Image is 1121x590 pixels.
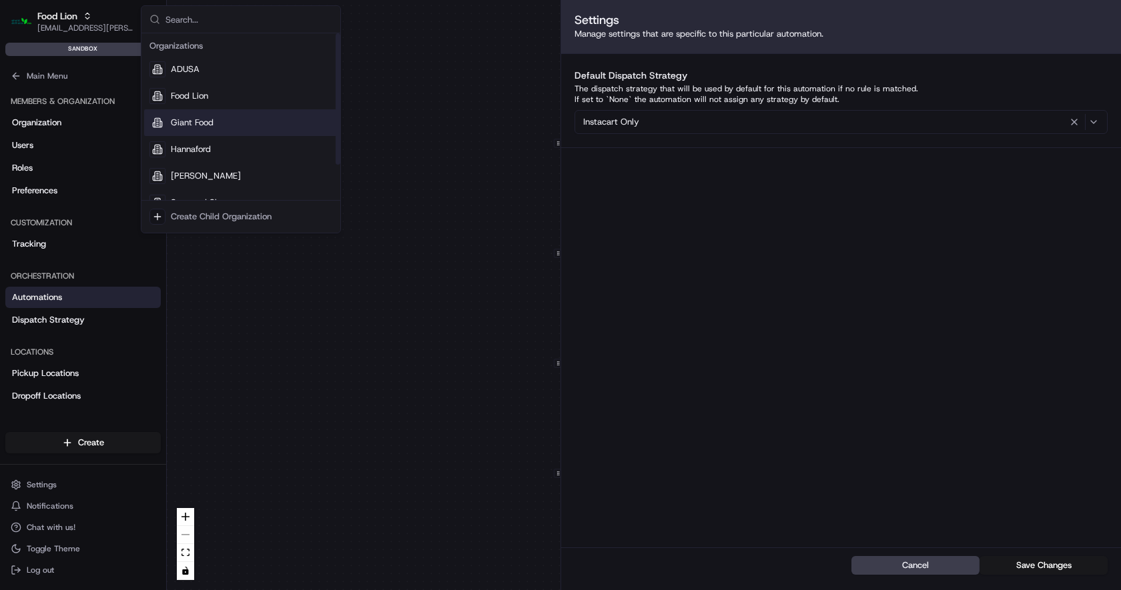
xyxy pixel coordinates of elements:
div: Customization [5,212,161,233]
span: Dispatch Strategy [12,314,85,326]
a: Dispatch Strategy [5,309,161,331]
div: sandbox [5,43,161,56]
a: Preferences [5,180,161,201]
p: Welcome 👋 [13,53,243,75]
span: Tracking [12,238,46,250]
button: Main Menu [5,67,161,85]
img: 1736555255976-a54dd68f-1ca7-489b-9aae-adbdc363a1c4 [13,127,37,151]
button: Cancel [851,556,980,575]
a: Automations [5,287,161,308]
span: Dropoff Locations [12,390,81,402]
input: Clear [35,86,220,100]
img: Food Lion [11,11,32,32]
button: Start new chat [227,131,243,147]
label: Default Dispatch Strategy [575,69,687,81]
span: Stop and Shop [171,197,230,209]
div: We're available if you need us! [45,141,169,151]
span: Users [12,139,33,151]
span: Instacart Only [583,116,639,128]
a: Roles [5,157,161,179]
div: 💻 [113,195,123,205]
button: [EMAIL_ADDRESS][PERSON_NAME][DOMAIN_NAME] [37,23,133,33]
div: Locations [5,341,161,363]
button: Settings [5,475,161,494]
button: Create [5,432,161,453]
span: Giant Food [171,117,214,129]
button: Toggle Theme [5,539,161,558]
span: Roles [12,162,33,174]
a: 💻API Documentation [107,188,220,212]
span: Pickup Locations [12,367,79,379]
span: Food Lion [171,90,208,102]
span: Preferences [12,185,57,197]
div: Create Child Organization [171,211,272,223]
span: Pylon [133,226,161,236]
img: Nash [13,13,40,40]
a: Organization [5,112,161,133]
a: Powered byPylon [94,225,161,236]
h2: Settings [575,13,1108,27]
button: Notifications [5,497,161,515]
p: Manage settings that are specific to this particular automation. [575,28,1108,40]
button: Save Changes [980,556,1108,575]
span: Chat with us! [27,522,75,533]
div: Members & Organization [5,91,161,112]
div: Organizations [144,36,338,56]
a: Tracking [5,233,161,255]
button: Chat with us! [5,518,161,537]
span: Toggle Theme [27,543,80,554]
span: Settings [27,479,57,490]
button: Food LionFood Lion[EMAIL_ADDRESS][PERSON_NAME][DOMAIN_NAME] [5,5,138,37]
button: zoom in [177,508,194,526]
button: fit view [177,544,194,562]
a: Users [5,135,161,156]
a: Pickup Locations [5,363,161,384]
div: Start new chat [45,127,219,141]
div: Orchestration [5,265,161,287]
span: Organization [12,117,61,129]
a: 📗Knowledge Base [8,188,107,212]
input: Search... [165,6,332,33]
span: [PERSON_NAME] [171,170,241,182]
button: toggle interactivity [177,562,194,580]
span: Knowledge Base [27,193,102,207]
span: Log out [27,565,54,575]
div: Suggestions [141,33,340,233]
p: The dispatch strategy that will be used by default for this automation if no rule is matched. If ... [575,83,1108,105]
button: Food Lion [37,9,77,23]
span: Notifications [27,501,73,511]
span: Create [78,437,104,449]
span: Hannaford [171,143,211,155]
button: Log out [5,561,161,579]
span: ADUSA [171,63,200,75]
button: Instacart Only [575,110,1108,134]
a: Dropoff Locations [5,385,161,407]
span: Main Menu [27,71,67,81]
div: 📗 [13,195,24,205]
span: API Documentation [126,193,214,207]
span: Automations [12,291,62,303]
